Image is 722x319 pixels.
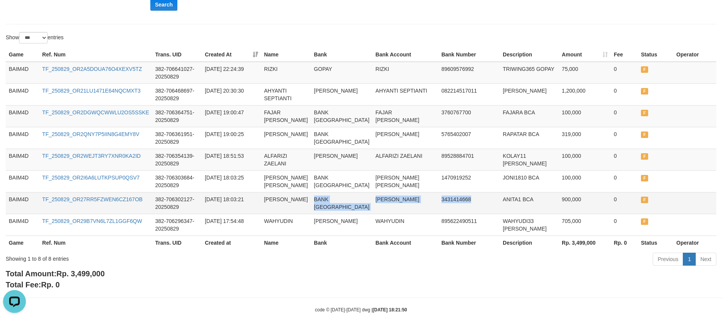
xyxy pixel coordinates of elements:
td: WAHYUDIN [261,214,311,236]
td: 382-706468697-20250829 [152,83,202,105]
td: BAIM4D [6,214,39,236]
a: TF_250829_OR29B7VN6L7ZL1GGF6QW [42,218,142,224]
td: FAJAR [PERSON_NAME] [373,105,438,127]
td: BANK [GEOGRAPHIC_DATA] [311,105,373,127]
th: Operator [673,236,716,250]
span: FAILED [641,175,648,181]
td: 0 [611,62,638,84]
td: BANK [GEOGRAPHIC_DATA] [311,192,373,214]
td: 1470919252 [438,170,500,192]
td: JONI1810 BCA [500,170,559,192]
td: 319,000 [559,127,611,149]
th: Description [500,236,559,250]
td: [PERSON_NAME] [373,192,438,214]
td: 900,000 [559,192,611,214]
td: BAIM4D [6,83,39,105]
td: TRIWING365 GOPAY [500,62,559,84]
td: 0 [611,149,638,170]
th: Status [638,236,673,250]
td: [DATE] 18:51:53 [202,149,261,170]
button: Open LiveChat chat widget [3,3,26,26]
th: Bank Account [373,48,438,62]
td: [PERSON_NAME] [311,149,373,170]
td: 100,000 [559,149,611,170]
td: [PERSON_NAME] [373,127,438,149]
th: Name [261,48,311,62]
td: WAHYUDI33 [PERSON_NAME] [500,214,559,236]
a: TF_250829_OR2A5DOUA76O4XEXV5TZ [42,66,142,72]
td: RIZKI [373,62,438,84]
td: [DATE] 19:00:25 [202,127,261,149]
td: 0 [611,192,638,214]
td: 0 [611,214,638,236]
span: FAILED [641,153,648,160]
span: Rp. 0 [41,281,60,289]
td: 75,000 [559,62,611,84]
td: RAPATAR BCA [500,127,559,149]
th: Name [261,236,311,250]
th: Bank [311,48,373,62]
span: FAILED [641,88,648,95]
td: 382-706354139-20250829 [152,149,202,170]
span: FAILED [641,131,648,138]
td: GOPAY [311,62,373,84]
th: Created at [202,236,261,250]
td: [PERSON_NAME] [PERSON_NAME] [261,170,311,192]
th: Created At: activate to sort column ascending [202,48,261,62]
td: BAIM4D [6,105,39,127]
td: WAHYUDIN [373,214,438,236]
th: Operator [673,48,716,62]
th: Fee [611,48,638,62]
td: AHYANTI SEPTIANTI [373,83,438,105]
td: 89528884701 [438,149,500,170]
td: [PERSON_NAME] [PERSON_NAME] [373,170,438,192]
td: ANITA1 BCA [500,192,559,214]
a: Next [695,253,716,266]
th: Bank Account [373,236,438,250]
td: FAJAR [PERSON_NAME] [261,105,311,127]
td: FAJARA BCA [500,105,559,127]
td: BAIM4D [6,170,39,192]
a: 1 [683,253,696,266]
th: Bank Number [438,48,500,62]
span: FAILED [641,66,648,73]
td: [PERSON_NAME] [500,83,559,105]
td: ALFARIZI ZAELANI [261,149,311,170]
td: [PERSON_NAME] [311,83,373,105]
b: Total Amount: [6,269,105,278]
a: TF_250829_OR21LU1471E64NQCMXT3 [42,88,140,94]
td: 100,000 [559,170,611,192]
td: [PERSON_NAME] [261,127,311,149]
span: FAILED [641,197,648,203]
a: TF_250829_OR2DGWQCWWLU2OS5SSKE [42,109,149,115]
a: Previous [653,253,683,266]
th: Trans. UID [152,236,202,250]
span: FAILED [641,110,648,116]
td: [DATE] 19:00:47 [202,105,261,127]
th: Rp. 0 [611,236,638,250]
td: [PERSON_NAME] [311,214,373,236]
td: 3431414668 [438,192,500,214]
a: TF_250829_OR2I6A6LUTKPSUP0QSV7 [42,175,140,181]
td: [DATE] 20:30:30 [202,83,261,105]
b: Total Fee: [6,281,60,289]
select: Showentries [19,32,48,43]
div: Showing 1 to 8 of 8 entries [6,252,295,263]
td: BAIM4D [6,127,39,149]
th: Bank [311,236,373,250]
td: 1,200,000 [559,83,611,105]
td: 382-706641027-20250829 [152,62,202,84]
th: Amount: activate to sort column ascending [559,48,611,62]
td: 382-706361951-20250829 [152,127,202,149]
td: 382-706303684-20250829 [152,170,202,192]
td: 382-706364751-20250829 [152,105,202,127]
td: 0 [611,83,638,105]
label: Show entries [6,32,64,43]
th: Game [6,48,39,62]
strong: [DATE] 18:21:50 [373,307,407,313]
a: TF_250829_OR2WEJT3RY7XNR0KA2ID [42,153,141,159]
span: Rp. 3,499,000 [56,269,105,278]
th: Rp. 3,499,000 [559,236,611,250]
td: BANK [GEOGRAPHIC_DATA] [311,170,373,192]
td: 382-706302127-20250829 [152,192,202,214]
